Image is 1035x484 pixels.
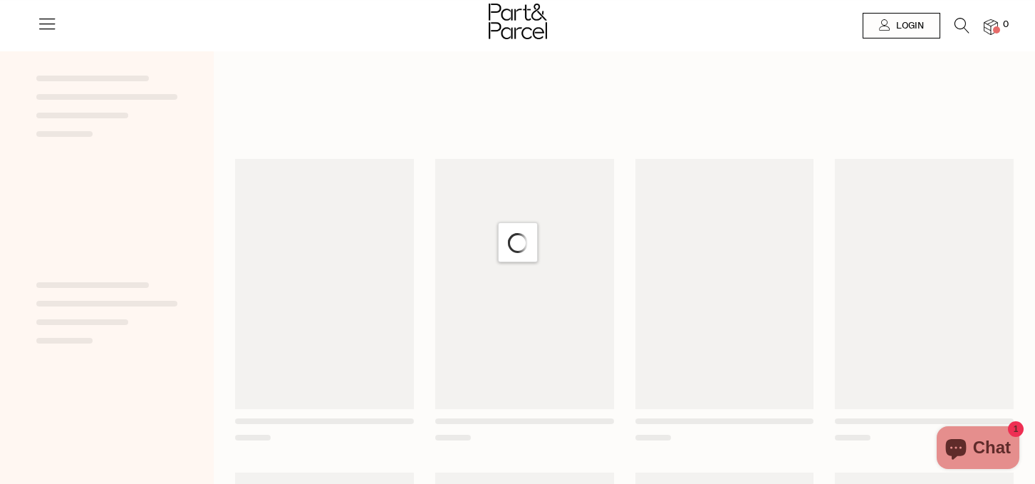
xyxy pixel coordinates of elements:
img: Part&Parcel [489,4,547,39]
inbox-online-store-chat: Shopify online store chat [932,426,1024,473]
a: Login [863,13,940,38]
span: Login [893,20,924,32]
span: 0 [999,19,1012,31]
a: 0 [984,19,998,34]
